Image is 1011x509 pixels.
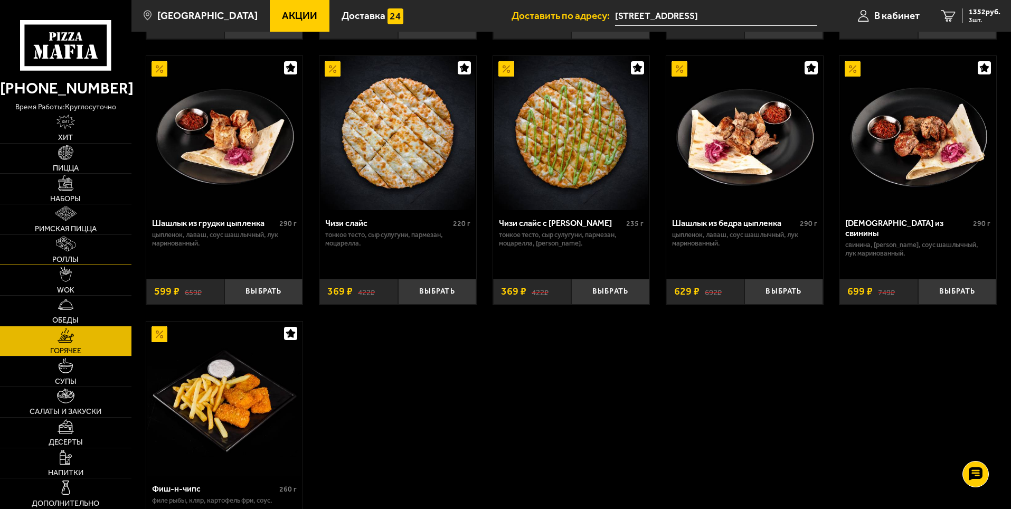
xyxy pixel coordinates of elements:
img: Акционный [672,61,687,77]
img: 15daf4d41897b9f0e9f617042186c801.svg [388,8,403,24]
div: Фиш-н-чипс [152,484,277,494]
span: В кабинет [874,11,920,21]
s: 422 ₽ [358,286,375,297]
div: [DEMOGRAPHIC_DATA] из свинины [845,218,970,238]
span: Супы [55,378,77,385]
button: Выбрать [918,279,996,305]
button: Выбрать [744,279,823,305]
span: 369 ₽ [501,286,526,297]
button: Выбрать [571,279,649,305]
p: цыпленок, лаваш, соус шашлычный, лук маринованный. [152,231,297,248]
span: 220 г [453,219,470,228]
img: Чизи слайс с соусом Ранч [494,56,648,210]
img: Шашлык из свинины [841,56,995,210]
img: Акционный [152,61,167,77]
span: 290 г [973,219,990,228]
img: Фиш-н-чипс [147,322,301,476]
a: АкционныйШашлык из грудки цыпленка [146,56,303,210]
span: Обеды [52,316,79,324]
img: Чизи слайс [320,56,475,210]
span: Дополнительно [32,499,99,507]
span: Десерты [49,438,83,446]
span: 290 г [800,219,817,228]
span: Горячее [50,347,81,354]
a: АкционныйШашлык из свинины [839,56,996,210]
img: Шашлык из бедра цыпленка [667,56,821,210]
button: Выбрать [398,279,476,305]
span: 599 ₽ [154,286,179,297]
img: Акционный [325,61,341,77]
span: 3 шт. [969,17,1000,23]
a: АкционныйЧизи слайс с соусом Ранч [493,56,650,210]
span: 369 ₽ [327,286,353,297]
span: Салаты и закуски [30,408,101,415]
span: Римская пицца [35,225,97,232]
s: 749 ₽ [878,286,895,297]
button: Выбрать [224,279,303,305]
p: цыпленок, лаваш, соус шашлычный, лук маринованный. [672,231,817,248]
img: Акционный [845,61,861,77]
span: Доставить по адресу: [512,11,615,21]
span: Хит [58,134,73,141]
img: Акционный [152,326,167,342]
a: АкционныйШашлык из бедра цыпленка [666,56,823,210]
span: [GEOGRAPHIC_DATA] [157,11,258,21]
div: Шашлык из бедра цыпленка [672,218,797,228]
span: Пицца [53,164,79,172]
p: свинина, [PERSON_NAME], соус шашлычный, лук маринованный. [845,241,990,258]
span: 235 г [626,219,644,228]
span: Южное шоссе, 45к3 [615,6,817,26]
span: 290 г [279,219,297,228]
div: Чизи слайс [325,218,450,228]
span: Напитки [48,469,83,476]
img: Акционный [498,61,514,77]
span: 1352 руб. [969,8,1000,16]
div: Чизи слайс с [PERSON_NAME] [499,218,624,228]
span: Наборы [50,195,81,202]
span: 260 г [279,485,297,494]
s: 659 ₽ [185,286,202,297]
span: Доставка [342,11,385,21]
p: тонкое тесто, сыр сулугуни, пармезан, моцарелла, [PERSON_NAME]. [499,231,644,248]
a: АкционныйЧизи слайс [319,56,476,210]
input: Ваш адрес доставки [615,6,817,26]
span: WOK [57,286,74,294]
p: тонкое тесто, сыр сулугуни, пармезан, моцарелла. [325,231,470,248]
p: филе рыбы, кляр, картофель фри, соус. [152,496,297,505]
span: 699 ₽ [847,286,873,297]
span: Акции [282,11,317,21]
s: 692 ₽ [705,286,722,297]
span: 629 ₽ [674,286,700,297]
div: Шашлык из грудки цыпленка [152,218,277,228]
span: Роллы [52,256,79,263]
a: АкционныйФиш-н-чипс [146,322,303,476]
s: 422 ₽ [532,286,549,297]
img: Шашлык из грудки цыпленка [147,56,301,210]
